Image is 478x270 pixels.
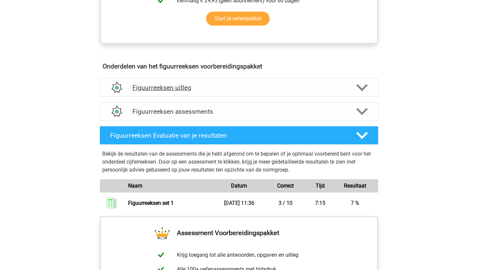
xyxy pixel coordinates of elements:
a: Figuurreeksen set 1 [128,200,174,206]
div: Resultaat [332,182,378,190]
div: Tijd [309,182,332,190]
h4: Figuurreeksen Evaluatie van je resultaten [110,132,346,139]
a: Start je oefenpakket [206,12,270,26]
div: Datum [216,182,262,190]
img: figuurreeksen uitleg [108,79,125,96]
p: Bekijk de resultaten van de assessments die je hebt afgerond om te bepalen of je optimaal voorber... [102,150,376,174]
h4: Figuurreeksen uitleg [132,84,346,91]
div: Naam [123,182,216,190]
a: assessments Figuurreeksen assessments [97,102,381,121]
h4: Onderdelen van het figuurreeksen voorbereidingspakket [103,63,375,70]
img: figuurreeksen assessments [108,103,125,120]
a: Figuurreeksen Evaluatie van je resultaten [97,126,381,145]
h4: Figuurreeksen assessments [132,108,346,115]
div: Correct [262,182,309,190]
a: uitleg Figuurreeksen uitleg [97,78,381,97]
